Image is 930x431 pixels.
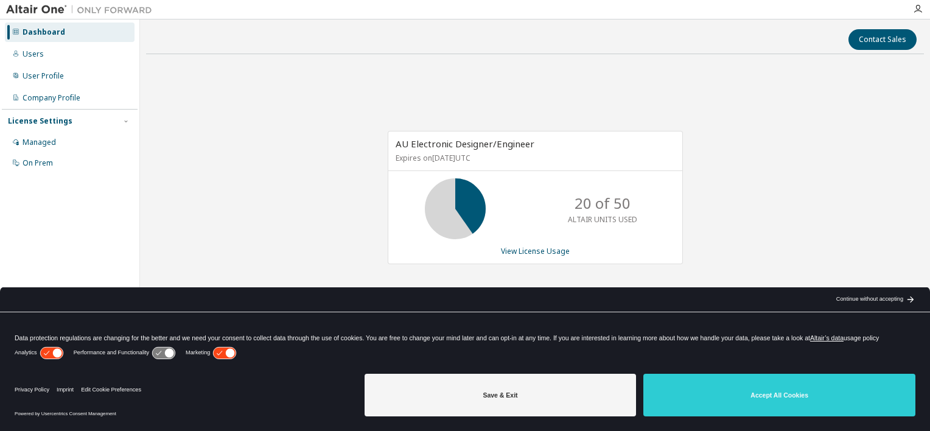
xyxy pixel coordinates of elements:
div: License Settings [8,116,72,126]
div: On Prem [23,158,53,168]
div: Managed [23,138,56,147]
button: Contact Sales [848,29,917,50]
span: AU Electronic Designer/Engineer [396,138,534,150]
p: Expires on [DATE] UTC [396,153,672,163]
img: Altair One [6,4,158,16]
p: 20 of 50 [575,193,631,214]
div: User Profile [23,71,64,81]
p: ALTAIR UNITS USED [568,214,637,225]
div: Users [23,49,44,59]
div: Dashboard [23,27,65,37]
div: Company Profile [23,93,80,103]
a: View License Usage [501,246,570,256]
